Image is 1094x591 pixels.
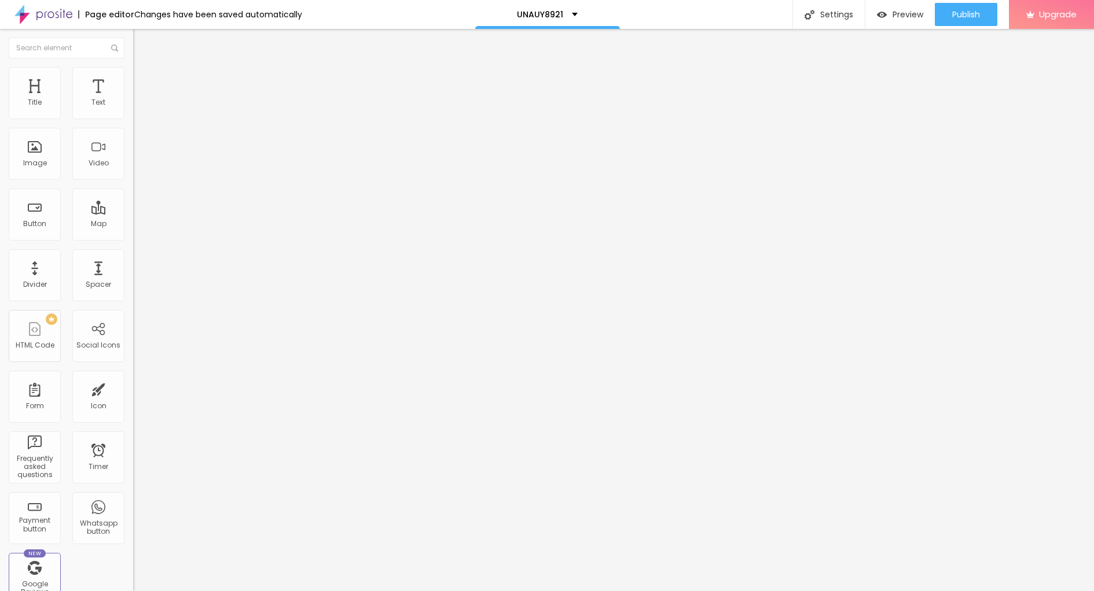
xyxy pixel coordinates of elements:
div: Timer [89,463,108,471]
div: New [24,549,46,557]
p: UNAUY8921 [517,10,563,19]
div: Video [89,159,109,167]
div: Text [91,98,105,106]
button: Publish [935,3,997,26]
div: Social Icons [76,341,120,349]
div: Frequently asked questions [12,455,57,479]
div: Image [23,159,47,167]
div: Whatsapp button [75,519,121,536]
div: Page editor [78,10,134,19]
div: Divider [23,280,47,289]
input: Search element [9,38,124,58]
div: Spacer [86,280,111,289]
span: Upgrade [1039,9,1077,19]
img: view-1.svg [877,10,887,20]
button: Preview [865,3,935,26]
div: Title [28,98,42,106]
div: HTML Code [16,341,54,349]
div: Icon [91,402,107,410]
span: Preview [893,10,923,19]
div: Button [23,220,46,228]
span: Publish [952,10,980,19]
div: Form [26,402,44,410]
img: Icone [805,10,814,20]
img: Icone [111,45,118,51]
div: Map [91,220,107,228]
div: Payment button [12,516,57,533]
div: Changes have been saved automatically [134,10,302,19]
